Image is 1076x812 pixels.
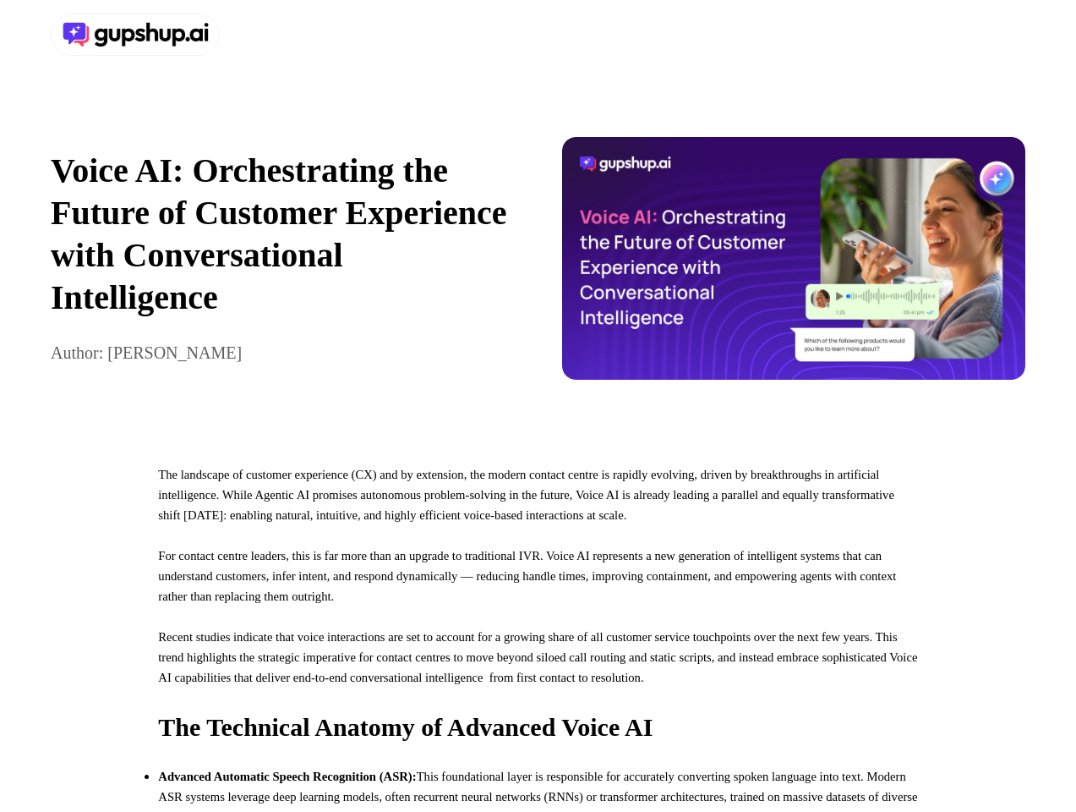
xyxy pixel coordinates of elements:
span: Advanced Automatic Speech Recognition (ASR): [158,770,416,783]
span: The Technical Anatomy of Advanced Voice AI [158,713,653,741]
span: Author: [PERSON_NAME] [51,343,242,362]
span: Recent studies indicate that voice interactions are set to account for a growing share of all cus... [158,630,917,684]
span: For contact centre leaders, this is far more than an upgrade to traditional IVR. Voice AI represe... [158,549,896,603]
p: Voice AI: Orchestrating the Future of Customer Experience with Conversational Intelligence [51,150,515,319]
span: The landscape of customer experience (CX) and by extension, the modern contact centre is rapidly ... [158,468,894,522]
